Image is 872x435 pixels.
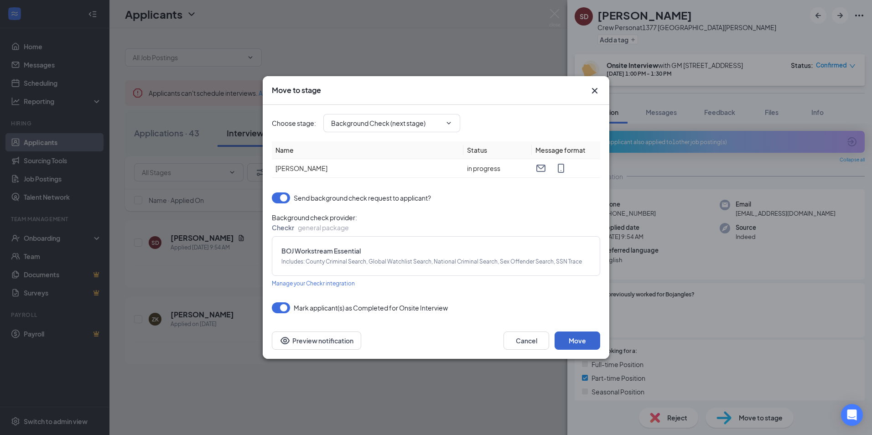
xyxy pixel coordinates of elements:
button: Move [555,331,600,350]
button: Close [589,85,600,96]
span: Send background check request to applicant? [294,192,431,203]
svg: Email [535,163,546,174]
span: general package [298,223,349,232]
th: Name [272,141,463,159]
h3: Move to stage [272,85,321,95]
button: Preview notificationEye [272,331,361,350]
span: [PERSON_NAME] [275,164,327,172]
th: Message format [532,141,600,159]
span: Mark applicant(s) as Completed for Onsite Interview [294,302,448,313]
span: Includes : County Criminal Search, Global Watchlist Search, National Criminal Search, Sex Offende... [281,258,591,266]
th: Status [463,141,532,159]
svg: Eye [280,335,291,346]
svg: ChevronDown [445,119,452,127]
td: in progress [463,159,532,178]
div: Open Intercom Messenger [841,404,863,426]
span: Choose stage : [272,118,316,128]
button: Cancel [503,331,549,350]
span: Background check provider : [272,212,600,223]
span: Manage your Checkr integration [272,280,355,287]
svg: MobileSms [555,163,566,174]
a: Manage your Checkr integration [272,278,355,288]
span: BOJ Workstream Essential [281,246,591,256]
svg: Cross [589,85,600,96]
span: Checkr [272,223,294,232]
